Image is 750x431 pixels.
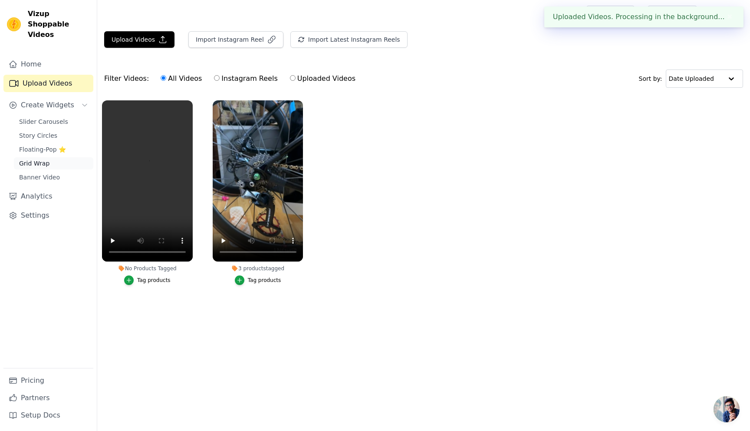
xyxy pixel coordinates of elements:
[290,31,408,48] button: Import Latest Instagram Reels
[586,6,635,22] a: Help Setup
[7,17,21,31] img: Vizup
[19,131,57,140] span: Story Circles
[188,31,283,48] button: Import Instagram Reel
[3,188,93,205] a: Analytics
[725,12,735,22] button: Close
[714,396,740,422] a: Open chat
[19,173,60,182] span: Banner Video
[3,207,93,224] a: Settings
[3,372,93,389] a: Pricing
[235,275,281,285] button: Tag products
[137,277,171,284] div: Tag products
[14,157,93,169] a: Grid Wrap
[19,159,49,168] span: Grid Wrap
[14,171,93,183] a: Banner Video
[214,75,220,81] input: Instagram Reels
[214,73,278,84] label: Instagram Reels
[639,70,743,88] div: Sort by:
[160,73,202,84] label: All Videos
[3,75,93,92] a: Upload Videos
[104,69,360,89] div: Filter Videos:
[544,7,743,27] div: Uploaded Videos. Processing in the background...
[248,277,281,284] div: Tag products
[104,31,174,48] button: Upload Videos
[3,56,93,73] a: Home
[124,275,171,285] button: Tag products
[289,73,356,84] label: Uploaded Videos
[19,145,66,154] span: Floating-Pop ⭐
[3,96,93,114] button: Create Widgets
[28,9,90,40] span: Vizup Shoppable Videos
[102,265,193,272] div: No Products Tagged
[3,389,93,407] a: Partners
[14,143,93,156] a: Floating-Pop ⭐
[718,6,743,22] p: Stlsse
[19,117,68,126] span: Slider Carousels
[3,407,93,424] a: Setup Docs
[213,265,303,272] div: 3 products tagged
[21,100,74,110] span: Create Widgets
[647,6,697,22] a: Book Demo
[161,75,166,81] input: All Videos
[14,116,93,128] a: Slider Carousels
[290,75,296,81] input: Uploaded Videos
[704,6,743,22] button: S Stlsse
[14,129,93,142] a: Story Circles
